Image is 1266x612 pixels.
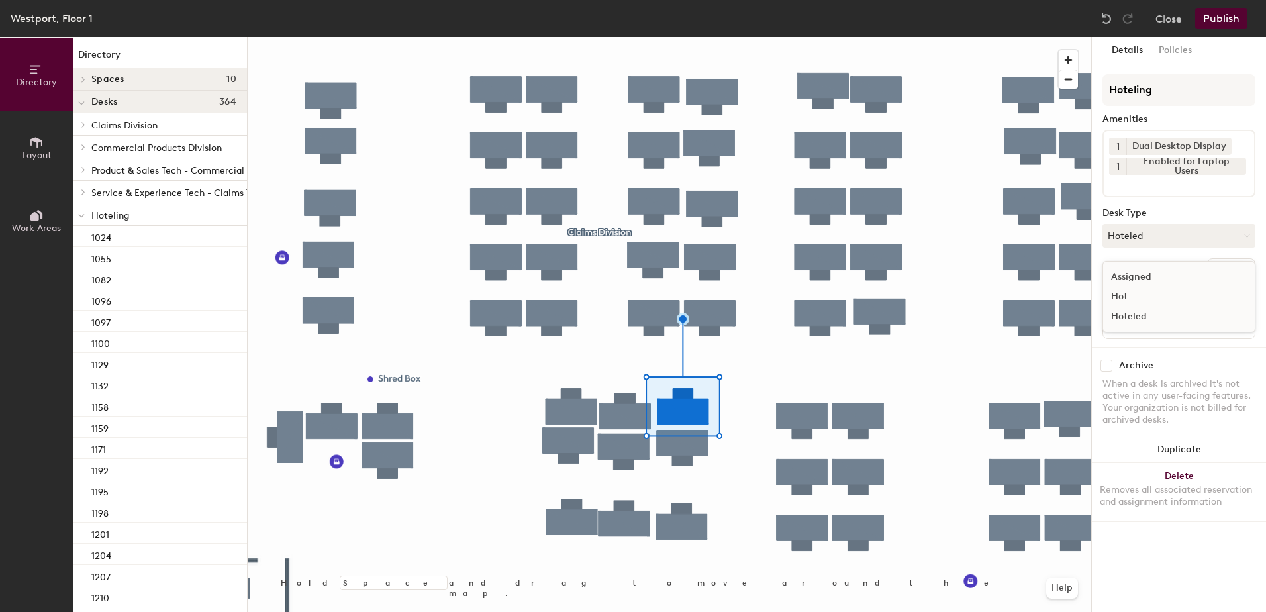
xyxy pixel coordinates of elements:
button: DeleteRemoves all associated reservation and assignment information [1092,463,1266,521]
img: Redo [1121,12,1134,25]
p: 1097 [91,313,111,329]
div: Assigned [1103,267,1236,287]
span: Work Areas [12,223,61,234]
div: Hoteled [1103,307,1236,327]
p: 1082 [91,271,111,286]
p: 1158 [91,398,109,413]
button: 1 [1109,138,1126,155]
div: Westport, Floor 1 [11,10,93,26]
span: Directory [16,77,57,88]
span: Service & Experience Tech - Claims Tech [91,187,266,199]
button: Hoteled [1102,224,1255,248]
button: Publish [1195,8,1247,29]
div: Amenities [1102,114,1255,125]
p: 1195 [91,483,109,498]
p: 1132 [91,377,109,392]
div: When a desk is archived it's not active in any user-facing features. Your organization is not bil... [1102,378,1255,426]
p: 1207 [91,568,111,583]
div: Dual Desktop Display [1126,138,1232,155]
span: Product & Sales Tech - Commercial Lines Tech [91,165,291,176]
span: Claims Division [91,120,158,131]
span: Spaces [91,74,124,85]
div: Removes all associated reservation and assignment information [1100,484,1258,508]
div: Enabled for Laptop Users [1126,158,1246,175]
p: 1201 [91,525,109,540]
span: Commercial Products Division [91,142,222,154]
span: Desks [91,97,117,107]
p: 1171 [91,440,106,456]
button: 1 [1109,158,1126,175]
p: 1159 [91,419,109,434]
img: Undo [1100,12,1113,25]
div: Desk Type [1102,208,1255,219]
p: 1198 [91,504,109,519]
p: 1096 [91,292,111,307]
span: 1 [1116,160,1120,174]
span: 1 [1116,140,1120,154]
div: Archive [1119,360,1153,371]
p: 1192 [91,462,109,477]
p: 1204 [91,546,111,562]
button: Policies [1151,37,1200,64]
p: 1055 [91,250,111,265]
p: 1129 [91,356,109,371]
span: Layout [22,150,52,161]
h1: Directory [73,48,247,68]
span: 10 [226,74,236,85]
button: Ungroup [1207,258,1255,281]
div: Hot [1103,287,1236,307]
span: Hoteling [91,210,129,221]
button: Details [1104,37,1151,64]
button: Help [1046,578,1078,599]
span: 364 [219,97,236,107]
button: Duplicate [1092,436,1266,463]
button: Close [1155,8,1182,29]
p: 1210 [91,589,109,604]
p: 1100 [91,334,110,350]
p: 1024 [91,229,111,244]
